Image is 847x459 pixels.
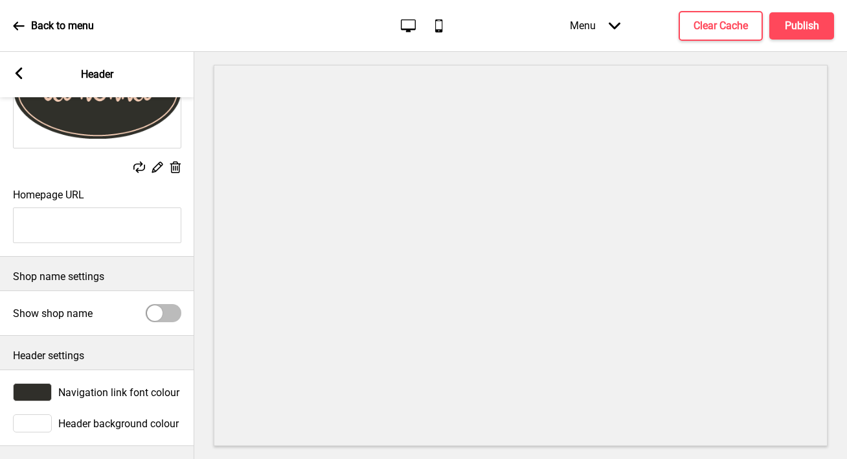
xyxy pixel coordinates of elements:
[557,6,633,45] div: Menu
[13,307,93,320] label: Show shop name
[13,349,181,363] p: Header settings
[13,383,181,401] div: Navigation link font colour
[769,12,834,40] button: Publish
[13,270,181,284] p: Shop name settings
[785,19,819,33] h4: Publish
[13,189,84,201] label: Homepage URL
[13,8,94,43] a: Back to menu
[81,67,113,82] p: Header
[58,386,179,399] span: Navigation link font colour
[31,19,94,33] p: Back to menu
[694,19,748,33] h4: Clear Cache
[58,418,179,430] span: Header background colour
[679,11,763,41] button: Clear Cache
[13,414,181,432] div: Header background colour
